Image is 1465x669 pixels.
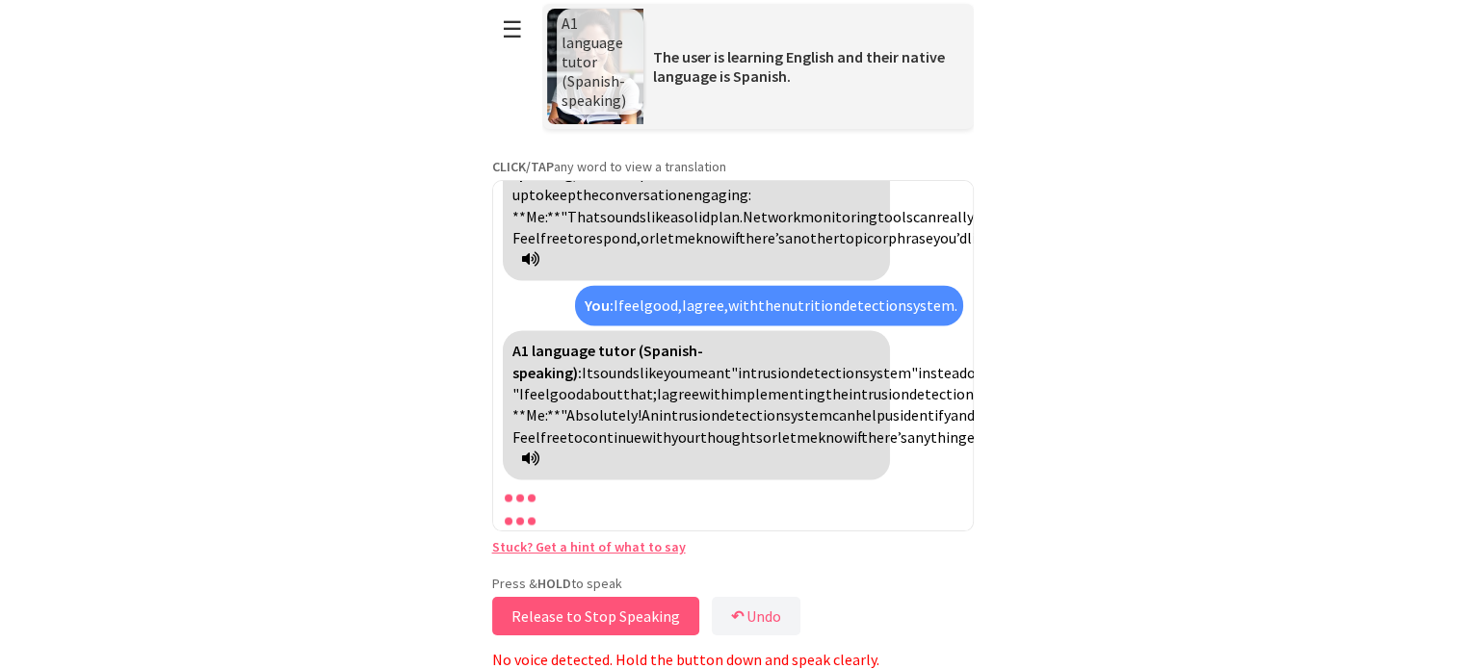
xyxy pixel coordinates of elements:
span: with [641,427,671,447]
img: Scenario Image [547,9,643,124]
span: if [731,228,746,247]
b: ↶ [731,606,744,626]
button: ↶Undo [712,597,800,635]
span: free [540,427,567,447]
span: or [874,228,888,247]
span: like [640,363,664,382]
span: free [540,228,567,247]
span: let [777,427,797,447]
span: Network [743,207,800,226]
span: or [763,427,777,447]
span: a [725,164,733,183]
span: plan. [710,207,743,226]
span: the [758,296,781,315]
span: to [529,185,544,204]
strong: CLICK/TAP [492,158,554,175]
span: good [550,384,584,403]
span: "Absolutely! [561,405,641,425]
span: you [664,363,687,382]
span: identify [900,405,951,425]
p: Press & to speak [492,575,974,592]
button: Release to Stop Speaking [492,597,699,635]
span: like [967,228,991,247]
span: Great [582,164,619,183]
span: help [855,405,885,425]
span: the [825,384,849,403]
span: conversation [599,185,686,204]
span: I [614,296,618,315]
span: implementing [729,384,825,403]
span: sounds [600,207,646,226]
span: there’s [746,228,785,247]
span: thoughts [700,427,763,447]
span: response! [619,164,684,183]
span: respond, [583,228,641,247]
span: me [674,228,695,247]
span: know [695,228,731,247]
span: to [567,427,583,447]
div: Click to translate [575,285,962,325]
span: another [785,228,839,247]
span: intrusion [849,384,909,403]
span: I [682,296,687,315]
span: can [832,405,855,425]
span: system [784,405,832,425]
span: that; [623,384,657,403]
span: with [728,296,758,315]
span: meant [687,363,731,382]
p: any word to view a translation [492,158,974,175]
strong: A1 language tutor (Spanish-speaking): [512,341,703,381]
span: detection [842,296,906,315]
span: me [797,427,818,447]
a: Stuck? Get a hint of what to say [492,538,686,555]
span: there’s [868,427,907,447]
span: The user is learning English and their native language is Spanish. [653,47,945,86]
span: detection [798,363,863,382]
span: instead [918,363,967,382]
span: topic [839,228,874,247]
span: system. [906,296,957,315]
span: else [967,427,994,447]
span: sounds [593,363,640,382]
span: feel [524,384,550,403]
span: "That [561,207,600,226]
span: keep [544,185,576,204]
span: detection [909,384,974,403]
span: about [584,384,623,403]
button: ☰ [492,5,533,54]
span: nutrition [781,296,842,315]
span: and [951,405,975,425]
span: can [913,207,936,226]
span: It [582,363,593,382]
strong: You: [585,296,614,315]
span: monitoring [800,207,877,226]
strong: HOLD [537,575,571,592]
div: Click to translate [503,131,890,279]
span: follow-up [512,164,782,204]
span: you’d [933,228,967,247]
span: anything [907,427,967,447]
span: A1 language tutor (Spanish-speaking) [562,13,626,110]
span: of [967,363,982,382]
span: feel [618,296,644,315]
span: continue [583,427,641,447]
span: with [699,384,729,403]
div: Click to translate [503,330,890,478]
span: a [670,207,678,226]
span: the [576,185,599,204]
span: Here’s [684,164,725,183]
span: agree [662,384,699,403]
span: tools [877,207,913,226]
span: like [646,207,670,226]
strong: A1 language tutor (Spanish-speaking): [512,142,703,182]
span: or [641,228,655,247]
span: solid [678,207,710,226]
span: An [641,405,659,425]
span: intrusion [659,405,719,425]
span: I [657,384,662,403]
span: really [936,207,974,226]
span: agree, [687,296,728,315]
span: to [567,228,583,247]
span: know [818,427,853,447]
span: response: "I [512,363,1438,403]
